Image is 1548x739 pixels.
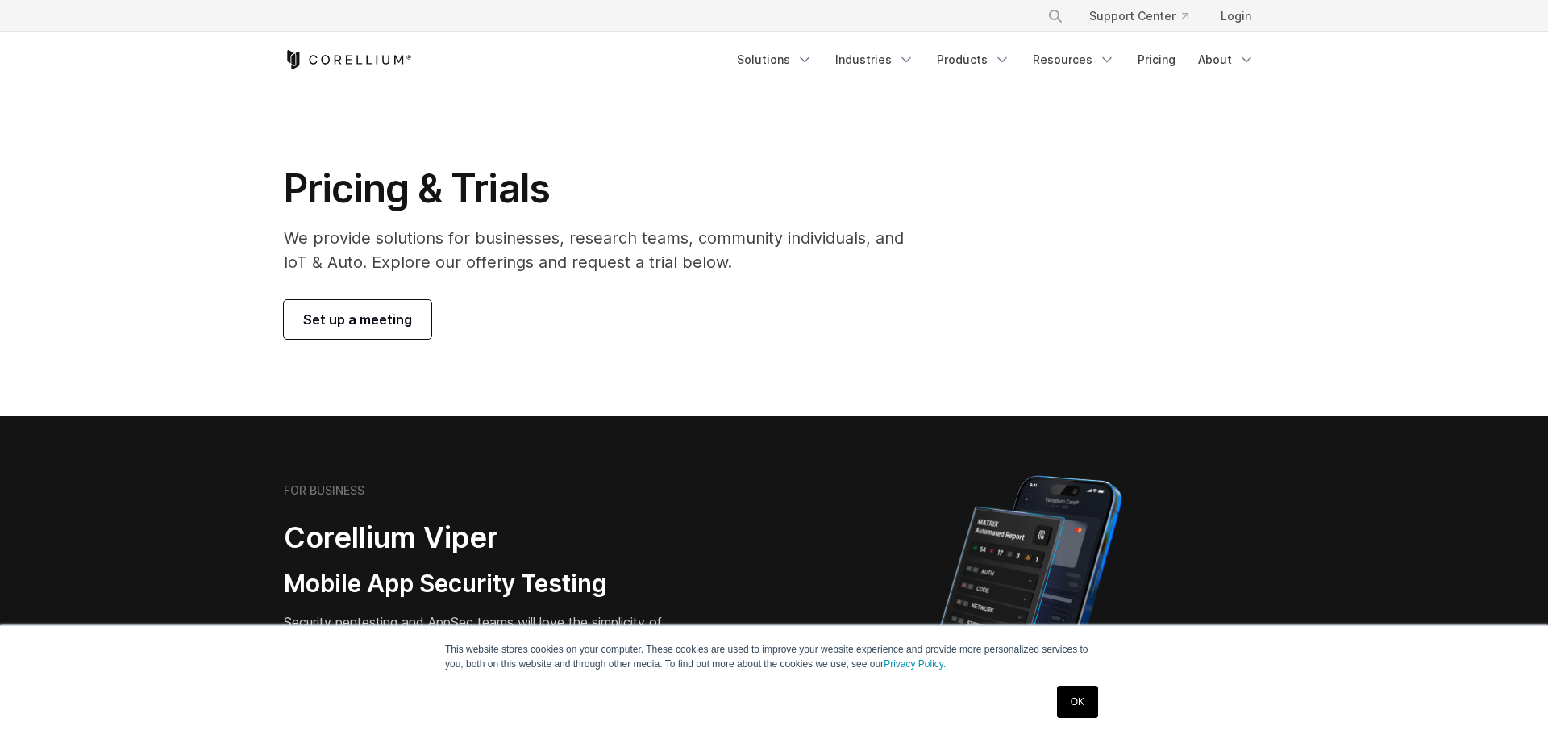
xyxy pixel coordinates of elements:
button: Search [1041,2,1070,31]
a: About [1188,45,1264,74]
span: Set up a meeting [303,310,412,329]
a: Solutions [727,45,822,74]
a: Support Center [1076,2,1201,31]
a: Industries [826,45,924,74]
a: Corellium Home [284,50,412,69]
h2: Corellium Viper [284,520,697,556]
p: Security pentesting and AppSec teams will love the simplicity of automated report generation comb... [284,612,697,670]
a: Login [1208,2,1264,31]
a: Privacy Policy. [884,658,946,670]
div: Navigation Menu [1028,2,1264,31]
h3: Mobile App Security Testing [284,569,697,599]
a: Products [927,45,1020,74]
a: Set up a meeting [284,300,431,339]
a: OK [1057,686,1098,718]
p: This website stores cookies on your computer. These cookies are used to improve your website expe... [445,642,1103,671]
h1: Pricing & Trials [284,165,926,213]
a: Resources [1023,45,1125,74]
h6: FOR BUSINESS [284,483,364,498]
p: We provide solutions for businesses, research teams, community individuals, and IoT & Auto. Explo... [284,226,926,274]
a: Pricing [1128,45,1185,74]
div: Navigation Menu [727,45,1264,74]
